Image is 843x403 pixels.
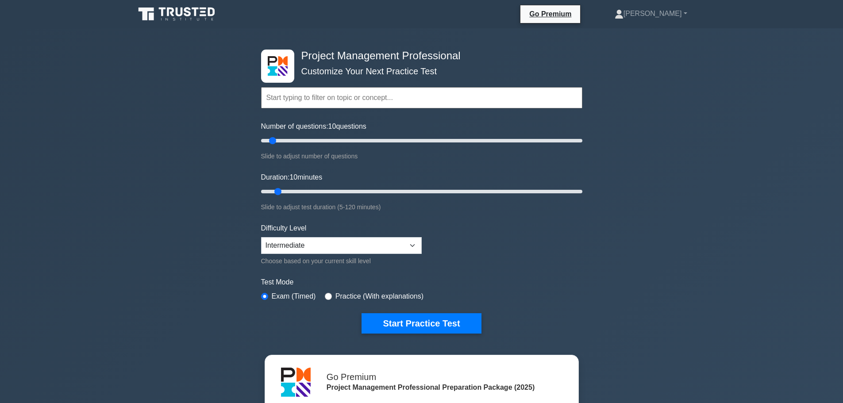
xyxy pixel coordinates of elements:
[328,123,336,130] span: 10
[261,87,582,108] input: Start typing to filter on topic or concept...
[335,291,423,302] label: Practice (With explanations)
[261,202,582,212] div: Slide to adjust test duration (5-120 minutes)
[298,50,539,62] h4: Project Management Professional
[261,277,582,288] label: Test Mode
[289,173,297,181] span: 10
[261,121,366,132] label: Number of questions: questions
[261,151,582,161] div: Slide to adjust number of questions
[524,8,577,19] a: Go Premium
[261,172,323,183] label: Duration: minutes
[272,291,316,302] label: Exam (Timed)
[362,313,481,334] button: Start Practice Test
[261,256,422,266] div: Choose based on your current skill level
[593,5,708,23] a: [PERSON_NAME]
[261,223,307,234] label: Difficulty Level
